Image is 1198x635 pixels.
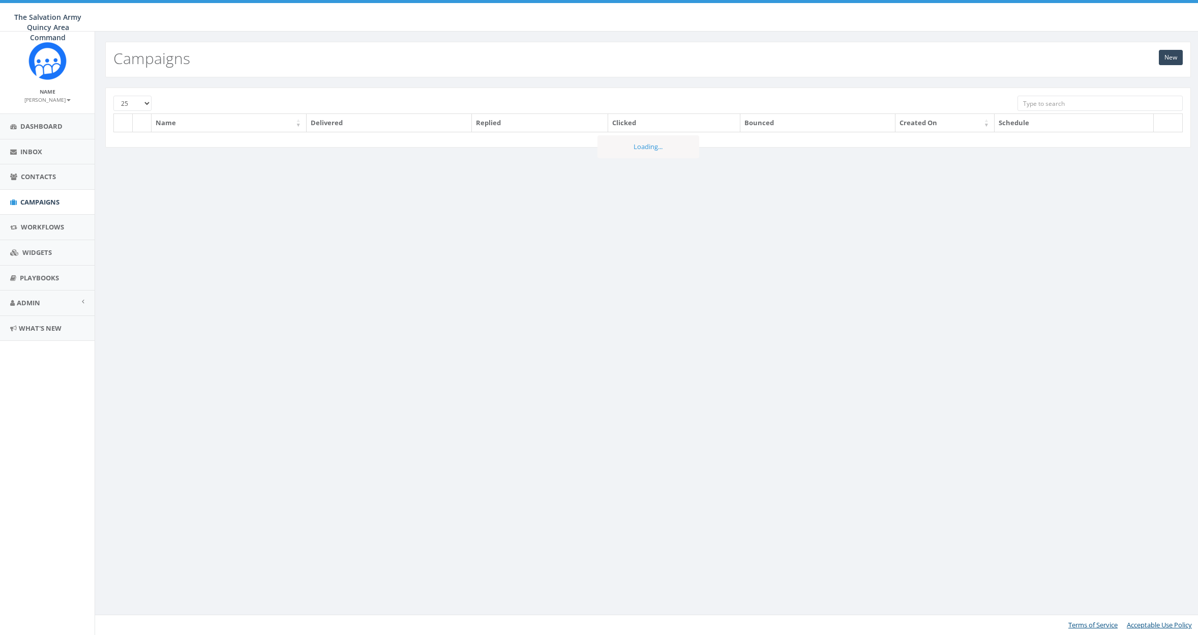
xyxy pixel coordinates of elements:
[24,95,71,104] a: [PERSON_NAME]
[597,135,699,158] div: Loading...
[21,222,64,232] span: Workflows
[608,114,740,132] th: Clicked
[20,147,42,156] span: Inbox
[24,96,71,103] small: [PERSON_NAME]
[307,114,472,132] th: Delivered
[740,114,895,132] th: Bounced
[1017,96,1183,111] input: Type to search
[152,114,307,132] th: Name
[20,122,63,131] span: Dashboard
[21,172,56,181] span: Contacts
[113,50,190,67] h2: Campaigns
[40,88,55,95] small: Name
[1159,50,1183,65] a: New
[20,273,59,282] span: Playbooks
[28,42,67,80] img: Rally_Corp_Icon_1.png
[14,12,81,42] span: The Salvation Army Quincy Area Command
[20,197,59,207] span: Campaigns
[19,324,62,333] span: What's New
[995,114,1154,132] th: Schedule
[17,298,40,307] span: Admin
[472,114,608,132] th: Replied
[895,114,995,132] th: Created On
[1127,620,1192,629] a: Acceptable Use Policy
[1068,620,1118,629] a: Terms of Service
[22,248,52,257] span: Widgets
